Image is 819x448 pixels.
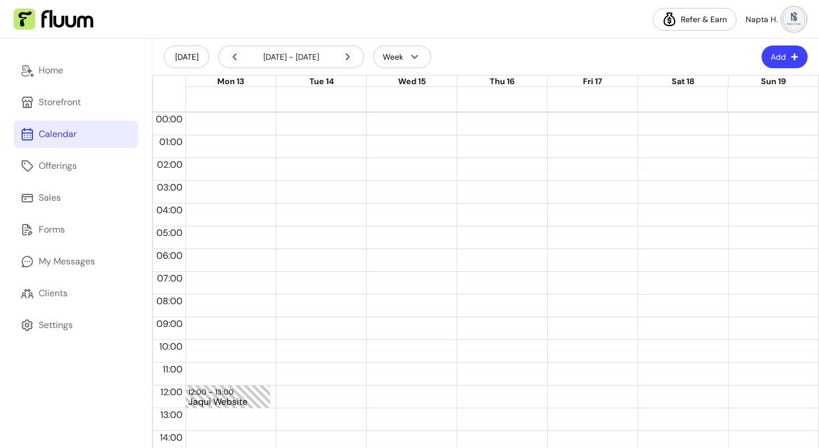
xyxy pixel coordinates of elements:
div: Clients [39,287,68,300]
span: Sat 18 [672,76,694,86]
span: 09:00 [154,318,185,330]
img: Fluum Logo [14,9,93,30]
button: Sun 19 [761,76,786,88]
button: Thu 16 [490,76,515,88]
a: Sales [14,184,138,211]
span: 06:00 [154,250,185,262]
button: Fri 17 [583,76,602,88]
div: My Messages [39,255,95,268]
div: Home [39,64,63,77]
a: Refer & Earn [653,8,737,31]
div: Forms [39,223,65,237]
span: Fri 17 [583,76,602,86]
div: Jaqui Website [188,397,267,407]
span: Mon 13 [217,76,245,86]
a: Home [14,57,138,84]
a: Forms [14,216,138,243]
span: Napta H. [746,14,778,25]
span: 13:00 [158,409,185,421]
a: Offerings [14,152,138,180]
span: 00:00 [153,113,185,125]
span: 01:00 [156,136,185,148]
span: Thu 16 [490,76,515,86]
span: 05:00 [154,227,185,239]
button: Add [762,45,808,68]
span: 08:00 [154,295,185,307]
span: 07:00 [154,272,185,284]
div: Settings [39,318,73,332]
span: 03:00 [154,181,185,193]
a: Storefront [14,89,138,116]
a: Settings [14,312,138,339]
img: avatar [783,8,805,31]
div: [DATE] - [DATE] [228,50,354,64]
span: 12:00 [158,386,185,398]
button: Week [373,45,431,68]
div: Offerings [39,159,77,173]
div: 12:00 – 13:00 [188,387,237,397]
span: 02:00 [154,159,185,171]
span: 10:00 [156,341,185,352]
span: 11:00 [160,363,185,375]
a: Clients [14,280,138,307]
div: Storefront [39,96,81,109]
button: Wed 15 [398,76,426,88]
div: 12:00 – 13:00Jaqui Website [185,385,270,408]
a: Calendar [14,121,138,148]
span: 14:00 [157,432,185,443]
span: Wed 15 [398,76,426,86]
button: [DATE] [164,45,209,68]
button: Mon 13 [217,76,245,88]
button: Tue 14 [309,76,334,88]
div: Calendar [39,127,77,141]
button: avatarNapta H. [746,8,805,31]
div: Sales [39,191,61,205]
button: Sat 18 [672,76,694,88]
span: Sun 19 [761,76,786,86]
span: Tue 14 [309,76,334,86]
span: 04:00 [154,204,185,216]
a: My Messages [14,248,138,275]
